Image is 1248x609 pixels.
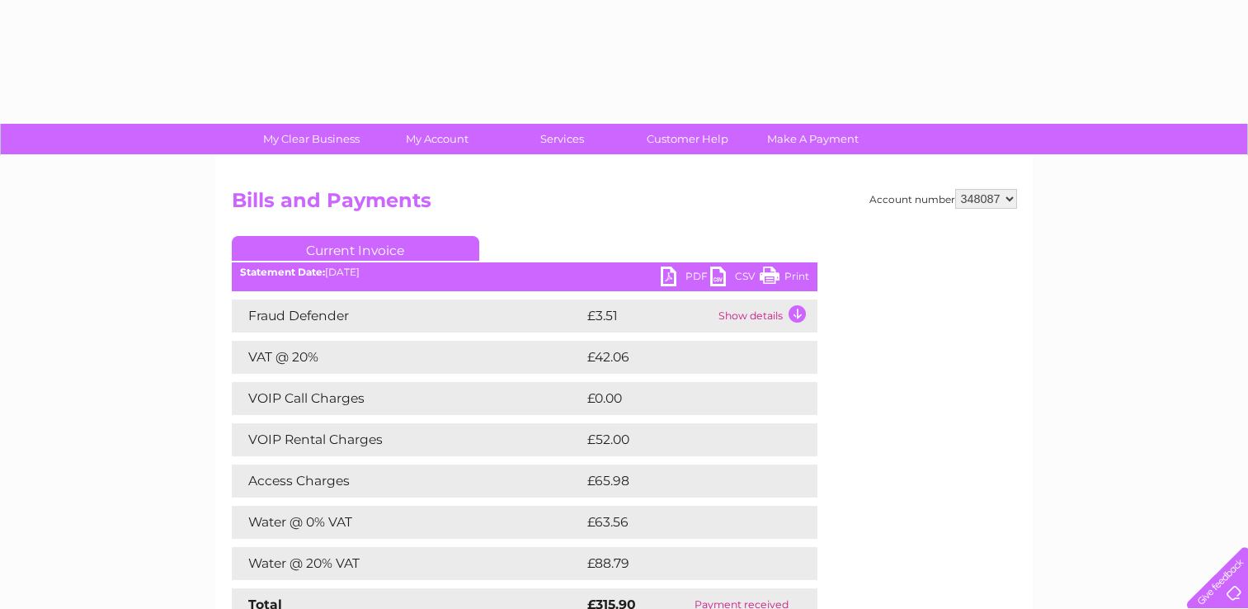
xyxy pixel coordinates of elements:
a: Customer Help [619,124,756,154]
td: £88.79 [583,547,784,580]
td: VAT @ 20% [232,341,583,374]
div: [DATE] [232,267,817,278]
a: Current Invoice [232,236,479,261]
td: Show details [714,300,817,333]
td: Water @ 0% VAT [232,506,583,539]
td: VOIP Rental Charges [232,423,583,456]
div: Account number [869,189,1017,209]
td: £52.00 [583,423,784,456]
a: My Clear Business [243,124,379,154]
a: PDF [661,267,710,290]
a: CSV [710,267,760,290]
td: Access Charges [232,465,583,498]
h2: Bills and Payments [232,189,1017,220]
td: £65.98 [583,465,784,498]
a: Make A Payment [745,124,881,154]
td: £63.56 [583,506,784,539]
a: Services [494,124,630,154]
b: Statement Date: [240,266,325,278]
td: Fraud Defender [232,300,583,333]
td: £0.00 [583,382,779,415]
a: Print [760,267,809,290]
td: VOIP Call Charges [232,382,583,415]
td: £3.51 [583,300,714,333]
a: My Account [369,124,505,154]
td: Water @ 20% VAT [232,547,583,580]
td: £42.06 [583,341,784,374]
